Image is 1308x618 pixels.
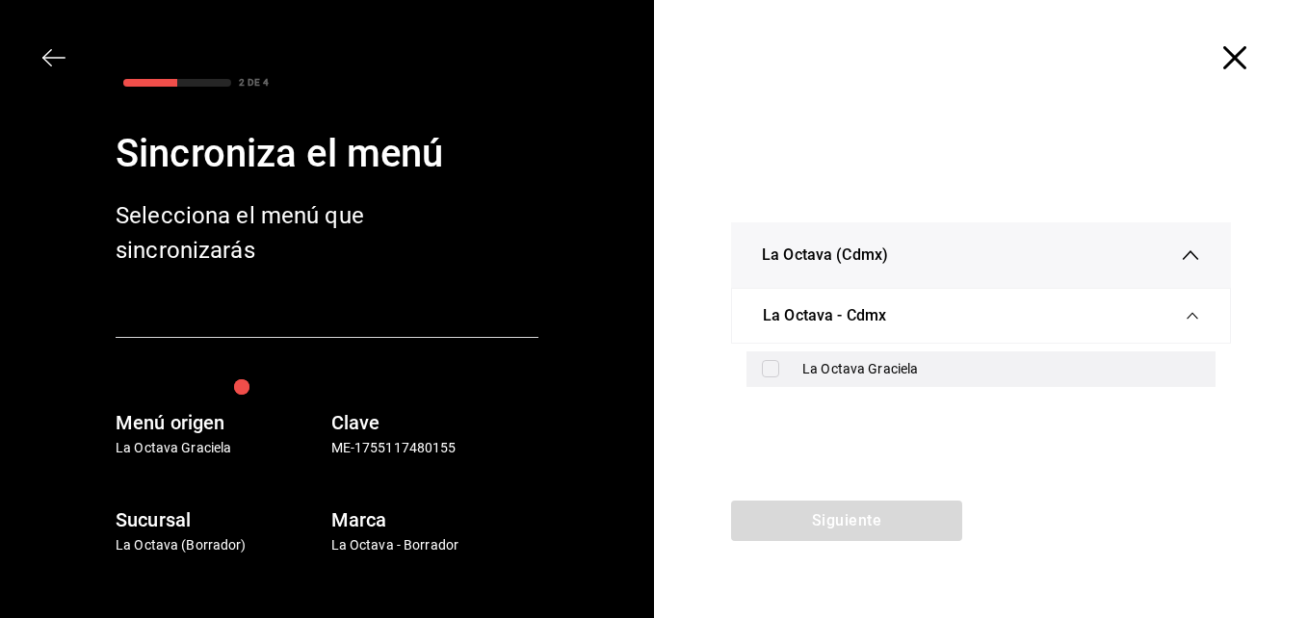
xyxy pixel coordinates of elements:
[116,535,324,555] p: La Octava (Borrador)
[331,438,539,458] p: ME-1755117480155
[331,407,539,438] h6: Clave
[331,504,539,535] h6: Marca
[331,535,539,555] p: La Octava - Borrador
[802,359,1200,379] div: La Octava Graciela
[116,438,324,458] p: La Octava Graciela
[239,75,269,90] div: 2 DE 4
[116,125,538,183] div: Sincroniza el menú
[762,244,888,267] span: La Octava (Cdmx)
[116,504,324,535] h6: Sucursal
[763,304,886,327] span: La Octava - Cdmx
[116,198,424,268] div: Selecciona el menú que sincronizarás
[116,407,324,438] h6: Menú origen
